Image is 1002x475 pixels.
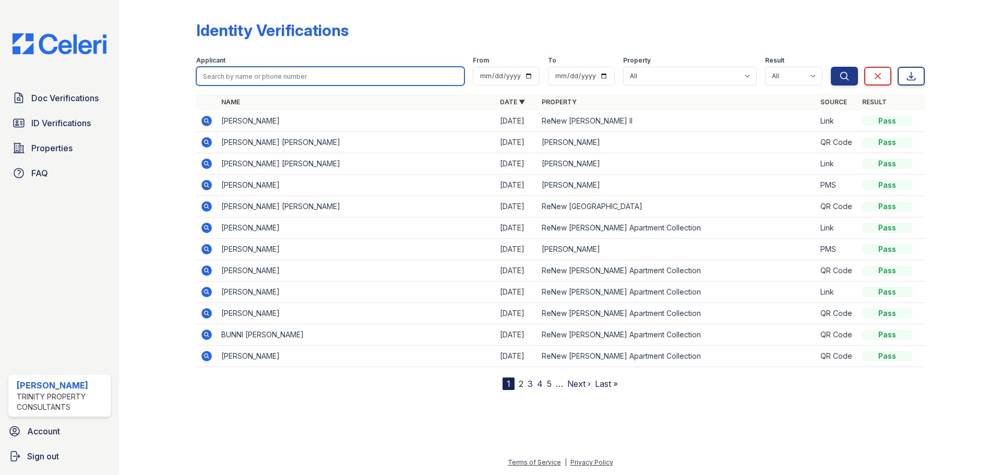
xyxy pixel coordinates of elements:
td: [DATE] [496,153,538,175]
td: [DATE] [496,282,538,303]
input: Search by name or phone number [196,67,464,86]
td: [DATE] [496,132,538,153]
td: ReNew [PERSON_NAME] Apartment Collection [538,260,816,282]
label: Result [765,56,784,65]
td: [DATE] [496,196,538,217]
span: … [556,377,563,390]
td: QR Code [816,196,858,217]
a: ID Verifications [8,113,111,133]
td: QR Code [816,132,858,153]
td: [DATE] [496,217,538,239]
div: | [565,458,567,466]
span: ID Verifications [31,117,91,129]
span: FAQ [31,167,48,179]
label: To [548,56,556,65]
a: Terms of Service [508,458,561,466]
td: [DATE] [496,175,538,196]
div: Pass [862,265,912,276]
a: Last » [595,379,618,389]
div: [PERSON_NAME] [17,379,106,392]
div: Pass [862,223,912,233]
td: BUNNI [PERSON_NAME] [217,324,496,346]
label: Applicant [196,56,225,65]
a: Source [820,98,847,106]
td: ReNew [PERSON_NAME] II [538,111,816,132]
div: 1 [503,377,515,390]
td: ReNew [PERSON_NAME] Apartment Collection [538,346,816,367]
td: [PERSON_NAME] [217,346,496,367]
a: FAQ [8,163,111,184]
div: Pass [862,180,912,190]
span: Properties [31,142,73,154]
a: Account [4,421,115,442]
td: Link [816,111,858,132]
label: Property [623,56,651,65]
a: Sign out [4,446,115,467]
a: 2 [519,379,523,389]
div: Pass [862,137,912,148]
td: [PERSON_NAME] [217,217,496,239]
div: Identity Verifications [196,21,349,40]
a: Result [862,98,887,106]
td: QR Code [816,346,858,367]
img: CE_Logo_Blue-a8612792a0a2168367f1c8372b55b34899dd931a85d93a1a3d3e32e68fde9ad4.png [4,33,115,54]
td: ReNew [PERSON_NAME] Apartment Collection [538,324,816,346]
td: [DATE] [496,303,538,324]
td: [PERSON_NAME] [217,260,496,282]
div: Pass [862,201,912,212]
td: Link [816,153,858,175]
td: QR Code [816,324,858,346]
a: 4 [537,379,543,389]
a: Name [221,98,240,106]
td: Link [816,282,858,303]
td: [DATE] [496,239,538,260]
td: ReNew [PERSON_NAME] Apartment Collection [538,282,816,303]
td: PMS [816,175,858,196]
a: Property [542,98,577,106]
div: Pass [862,308,912,319]
a: Privacy Policy [570,458,613,466]
td: ReNew [PERSON_NAME] Apartment Collection [538,303,816,324]
td: [DATE] [496,346,538,367]
a: Next › [567,379,591,389]
td: [PERSON_NAME] [217,282,496,303]
td: [DATE] [496,324,538,346]
td: [PERSON_NAME] [217,303,496,324]
td: QR Code [816,260,858,282]
td: [DATE] [496,260,538,282]
span: Account [27,425,60,437]
a: Properties [8,138,111,159]
a: Date ▼ [500,98,525,106]
div: Pass [862,351,912,361]
div: Trinity Property Consultants [17,392,106,412]
span: Doc Verifications [31,92,99,104]
a: 5 [547,379,552,389]
td: [PERSON_NAME] [538,175,816,196]
div: Pass [862,330,912,340]
td: Link [816,217,858,239]
div: Pass [862,159,912,169]
a: 3 [528,379,533,389]
div: Pass [862,287,912,297]
td: [PERSON_NAME] [PERSON_NAME] [217,132,496,153]
div: Pass [862,116,912,126]
td: [PERSON_NAME] [217,239,496,260]
td: QR Code [816,303,858,324]
td: [DATE] [496,111,538,132]
td: [PERSON_NAME] [217,175,496,196]
td: [PERSON_NAME] [538,132,816,153]
td: [PERSON_NAME] [217,111,496,132]
td: PMS [816,239,858,260]
span: Sign out [27,450,59,462]
td: ReNew [GEOGRAPHIC_DATA] [538,196,816,217]
td: [PERSON_NAME] [538,153,816,175]
div: Pass [862,244,912,254]
td: [PERSON_NAME] [PERSON_NAME] [217,196,496,217]
label: From [473,56,489,65]
td: ReNew [PERSON_NAME] Apartment Collection [538,217,816,239]
td: [PERSON_NAME] [538,239,816,260]
a: Doc Verifications [8,88,111,108]
td: [PERSON_NAME] [PERSON_NAME] [217,153,496,175]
